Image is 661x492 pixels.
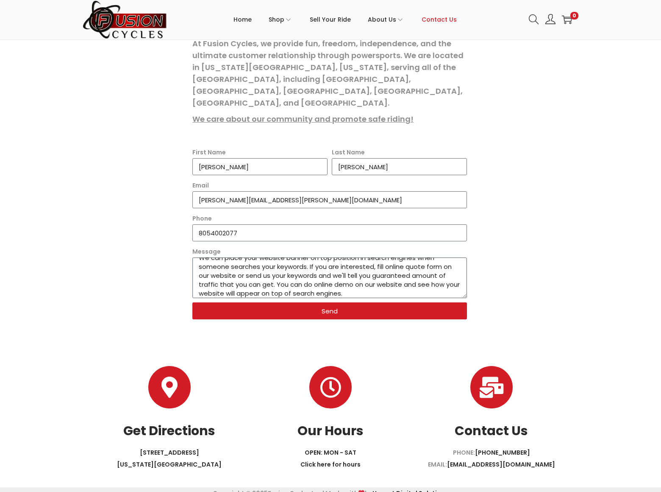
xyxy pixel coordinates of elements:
a: Contact Us [455,422,528,440]
a: Sell Your Ride [310,0,351,39]
input: Only numbers and phone characters (#, -, *, etc) are accepted. [192,224,467,241]
a: About Us [368,0,405,39]
span: Send [322,308,338,314]
a: Contact Us [470,366,513,408]
a: [PHONE_NUMBER] [475,448,530,457]
p: At Fusion Cycles, we provide fun, freedom, independence, and the ultimate customer relationship t... [192,38,467,109]
a: Get Directions [148,366,191,408]
input: First Name [192,158,328,175]
button: Send [192,302,467,319]
a: Get Directions [123,422,215,440]
a: Our Hours [297,422,364,440]
label: Phone [192,212,212,224]
a: OPEN: MON - SATClick here for hours [300,448,361,469]
nav: Primary navigation [167,0,522,39]
span: Shop [269,9,284,30]
a: 0 [562,14,572,25]
span: Contact Us [422,9,457,30]
input: Email [192,191,467,208]
span: We care about our community and promote safe riding! [192,114,414,124]
a: [EMAIL_ADDRESS][DOMAIN_NAME] [447,460,555,469]
p: PHONE: EMAIL: [411,447,572,470]
label: Message [192,246,221,257]
span: Home [233,9,252,30]
a: Shop [269,0,293,39]
span: About Us [368,9,396,30]
a: Home [233,0,252,39]
a: Our Hours [309,366,352,408]
label: First Name [192,146,226,158]
input: Last Name [332,158,467,175]
label: Last Name [332,146,365,158]
label: Email [192,179,209,191]
a: [STREET_ADDRESS][US_STATE][GEOGRAPHIC_DATA] [117,448,222,469]
a: Contact Us [422,0,457,39]
span: Sell Your Ride [310,9,351,30]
